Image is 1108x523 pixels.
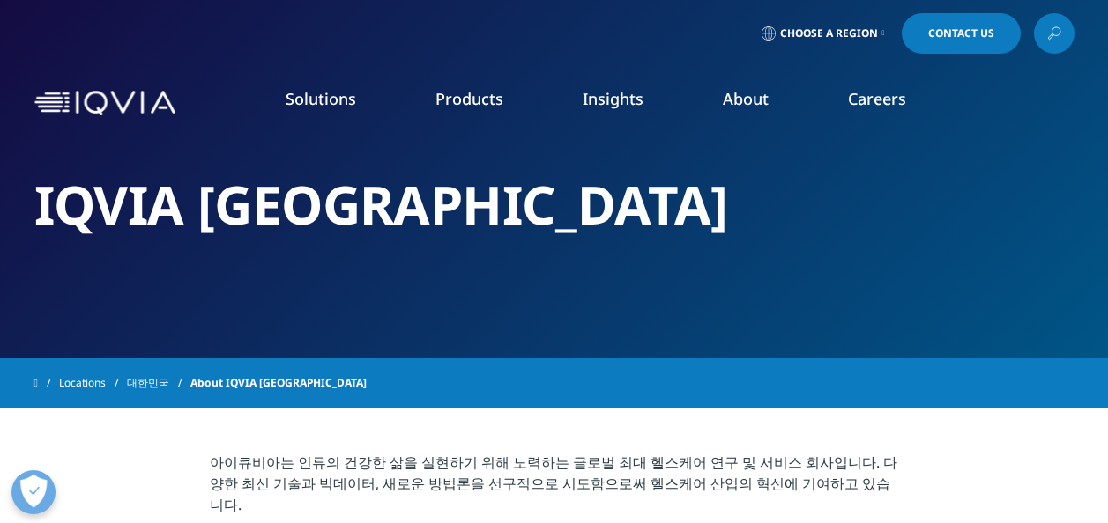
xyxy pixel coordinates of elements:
[11,470,56,514] button: Open Preferences
[127,367,190,399] a: 대한민국
[286,88,356,109] a: Solutions
[723,88,769,109] a: About
[902,13,1021,54] a: Contact Us
[583,88,643,109] a: Insights
[780,26,878,41] span: Choose a Region
[435,88,503,109] a: Products
[182,62,1075,144] nav: Primary
[59,367,127,399] a: Locations
[848,88,906,109] a: Careers
[190,367,367,399] span: About IQVIA [GEOGRAPHIC_DATA]
[928,28,994,39] span: Contact Us
[34,172,1075,238] h2: IQVIA [GEOGRAPHIC_DATA]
